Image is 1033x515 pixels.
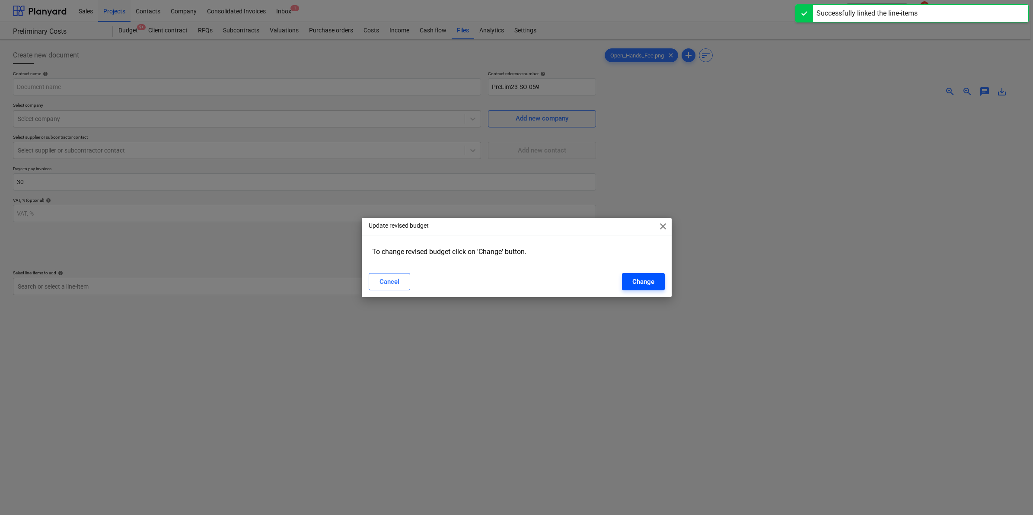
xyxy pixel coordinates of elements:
span: close [658,221,668,232]
button: Change [622,273,665,290]
iframe: Chat Widget [990,474,1033,515]
div: To change revised budget click on 'Change' button. [369,244,665,259]
button: Cancel [369,273,410,290]
div: Successfully linked the line-items [816,8,918,19]
p: Update revised budget [369,221,429,230]
div: Cancel [379,276,399,287]
div: Change [632,276,654,287]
